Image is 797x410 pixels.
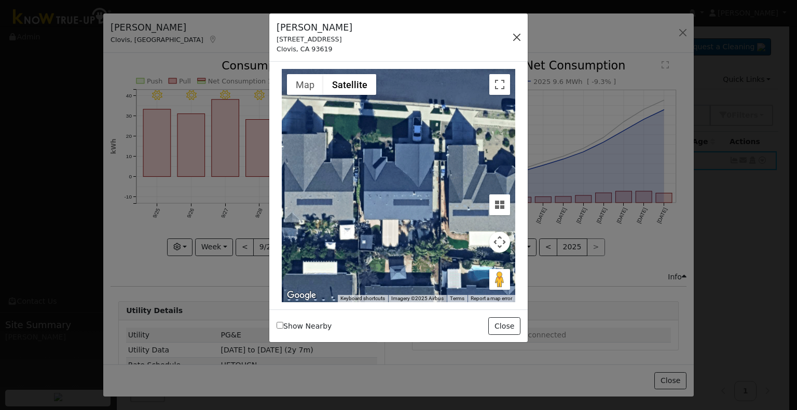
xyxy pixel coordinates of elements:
button: Keyboard shortcuts [340,295,385,302]
a: Terms (opens in new tab) [450,295,464,301]
a: Open this area in Google Maps (opens a new window) [284,289,319,302]
a: Report a map error [471,295,512,301]
input: Show Nearby [277,322,283,329]
button: Show street map [287,74,323,95]
button: Show satellite imagery [323,74,376,95]
label: Show Nearby [277,321,332,332]
h5: [PERSON_NAME] [277,21,352,34]
button: Close [488,317,520,335]
span: Imagery ©2025 Airbus [391,295,444,301]
div: [STREET_ADDRESS] [277,34,352,44]
div: Clovis, CA 93619 [277,44,352,54]
img: Google [284,289,319,302]
button: Toggle fullscreen view [489,74,510,95]
button: Tilt map [489,194,510,215]
button: Drag Pegman onto the map to open Street View [489,269,510,290]
button: Map camera controls [489,232,510,252]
